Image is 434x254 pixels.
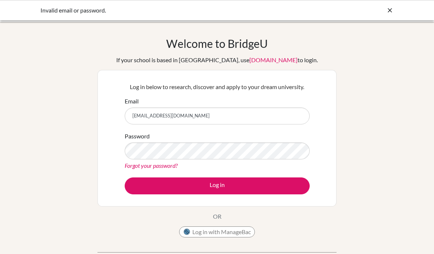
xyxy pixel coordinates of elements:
[125,132,150,141] label: Password
[125,97,139,106] label: Email
[40,6,283,15] div: Invalid email or password.
[116,56,318,64] div: If your school is based in [GEOGRAPHIC_DATA], use to login.
[125,177,310,194] button: Log in
[249,56,298,63] a: [DOMAIN_NAME]
[125,82,310,91] p: Log in below to research, discover and apply to your dream university.
[166,37,268,50] h1: Welcome to BridgeU
[179,226,255,237] button: Log in with ManageBac
[125,162,178,169] a: Forgot your password?
[213,212,221,221] p: OR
